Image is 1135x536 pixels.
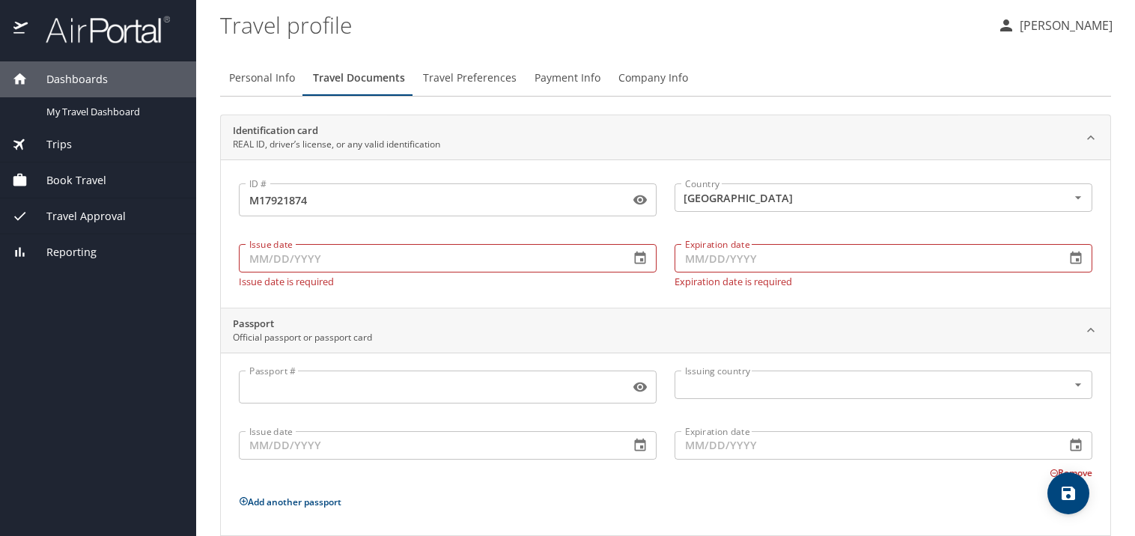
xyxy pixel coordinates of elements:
button: Remove [1050,466,1092,479]
p: Official passport or passport card [233,331,372,344]
div: Identification cardREAL ID, driver’s license, or any valid identification [221,159,1110,308]
h2: Passport [233,317,372,332]
p: [PERSON_NAME] [1015,16,1113,34]
span: Company Info [618,69,688,88]
div: PassportOfficial passport or passport card [221,308,1110,353]
p: REAL ID, driver’s license, or any valid identification [233,138,440,151]
h2: Identification card [233,124,440,138]
h1: Travel profile [220,1,985,48]
input: MM/DD/YYYY [239,431,618,460]
img: icon-airportal.png [13,15,29,44]
span: Travel Preferences [423,69,517,88]
input: MM/DD/YYYY [239,244,618,272]
span: Book Travel [28,172,106,189]
div: Profile [220,60,1111,96]
div: Identification cardREAL ID, driver’s license, or any valid identification [221,115,1110,160]
input: MM/DD/YYYY [675,431,1053,460]
span: Payment Info [535,69,600,88]
button: Open [1069,376,1087,394]
div: PassportOfficial passport or passport card [221,353,1110,535]
span: My Travel Dashboard [46,105,178,119]
button: Add another passport [239,496,341,508]
span: Trips [28,136,72,153]
span: Reporting [28,244,97,261]
span: Dashboards [28,71,108,88]
button: [PERSON_NAME] [991,12,1119,39]
span: Travel Approval [28,208,126,225]
button: Open [1069,189,1087,207]
p: Issue date is required [239,275,657,287]
span: Personal Info [229,69,295,88]
input: MM/DD/YYYY [675,244,1053,272]
p: Expiration date is required [675,275,1092,287]
span: Travel Documents [313,69,405,88]
button: save [1047,472,1089,514]
img: airportal-logo.png [29,15,170,44]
